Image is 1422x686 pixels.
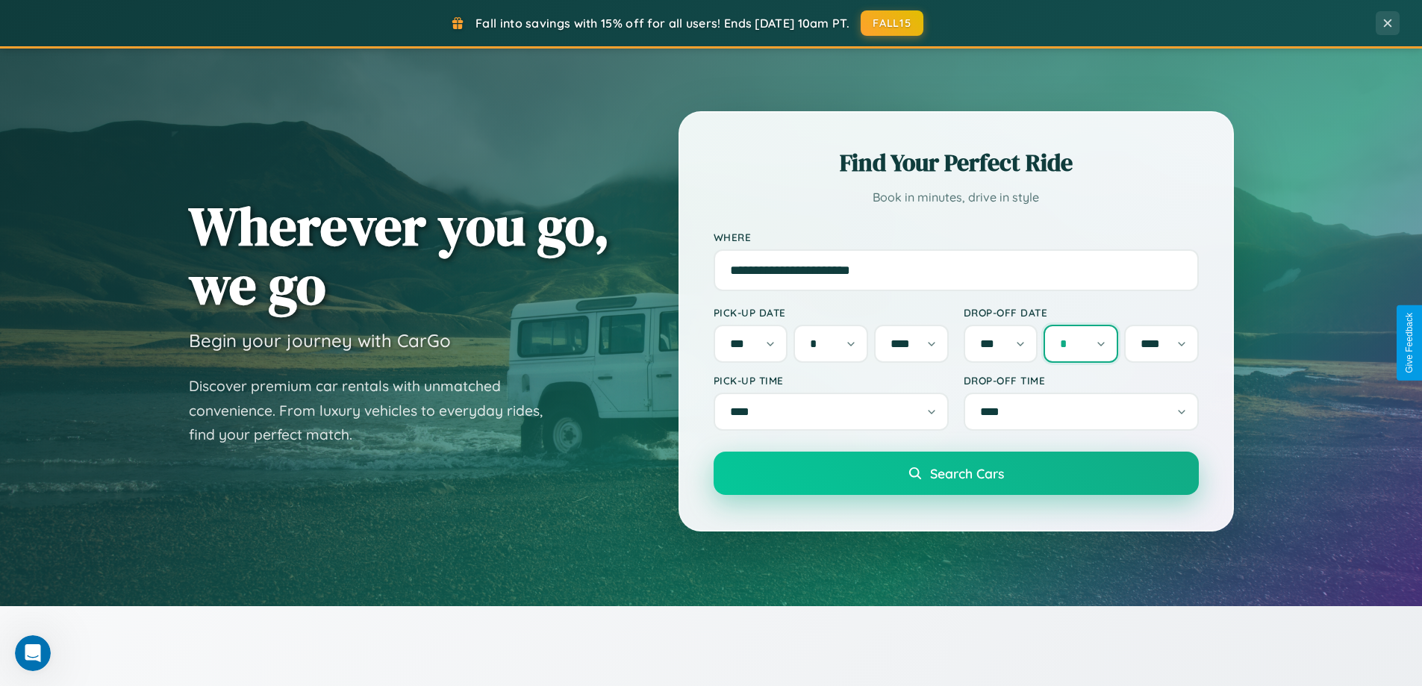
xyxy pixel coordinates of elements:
h2: Find Your Perfect Ride [714,146,1199,179]
h1: Wherever you go, we go [189,196,610,314]
span: Search Cars [930,465,1004,481]
label: Drop-off Date [964,306,1199,319]
label: Drop-off Time [964,374,1199,387]
button: FALL15 [861,10,923,36]
span: Fall into savings with 15% off for all users! Ends [DATE] 10am PT. [475,16,849,31]
div: Give Feedback [1404,313,1415,373]
h3: Begin your journey with CarGo [189,329,451,352]
button: Search Cars [714,452,1199,495]
label: Pick-up Date [714,306,949,319]
p: Book in minutes, drive in style [714,187,1199,208]
p: Discover premium car rentals with unmatched convenience. From luxury vehicles to everyday rides, ... [189,374,562,447]
label: Pick-up Time [714,374,949,387]
label: Where [714,231,1199,243]
iframe: Intercom live chat [15,635,51,671]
